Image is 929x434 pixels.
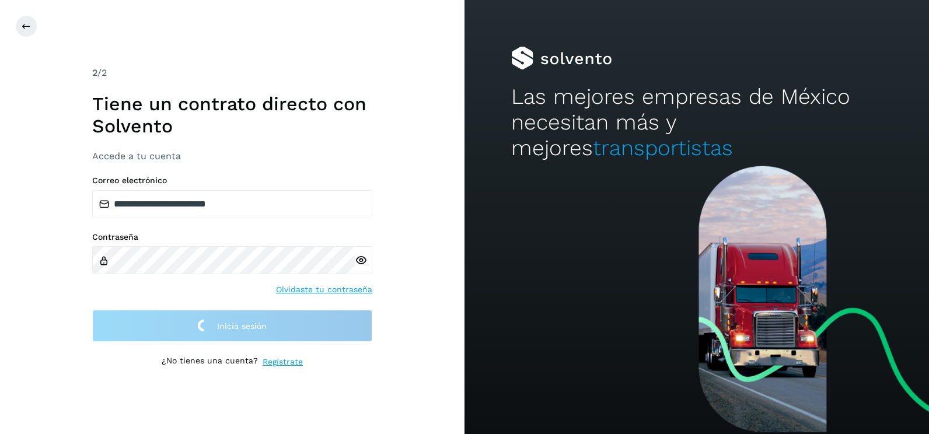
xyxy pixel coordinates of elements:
[92,93,372,138] h1: Tiene un contrato directo con Solvento
[217,322,267,330] span: Inicia sesión
[511,84,883,162] h2: Las mejores empresas de México necesitan más y mejores
[92,67,97,78] span: 2
[92,176,372,185] label: Correo electrónico
[92,232,372,242] label: Contraseña
[593,135,733,160] span: transportistas
[263,356,303,368] a: Regístrate
[276,283,372,296] a: Olvidaste tu contraseña
[92,150,372,162] h3: Accede a tu cuenta
[162,356,258,368] p: ¿No tienes una cuenta?
[92,66,372,80] div: /2
[92,310,372,342] button: Inicia sesión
